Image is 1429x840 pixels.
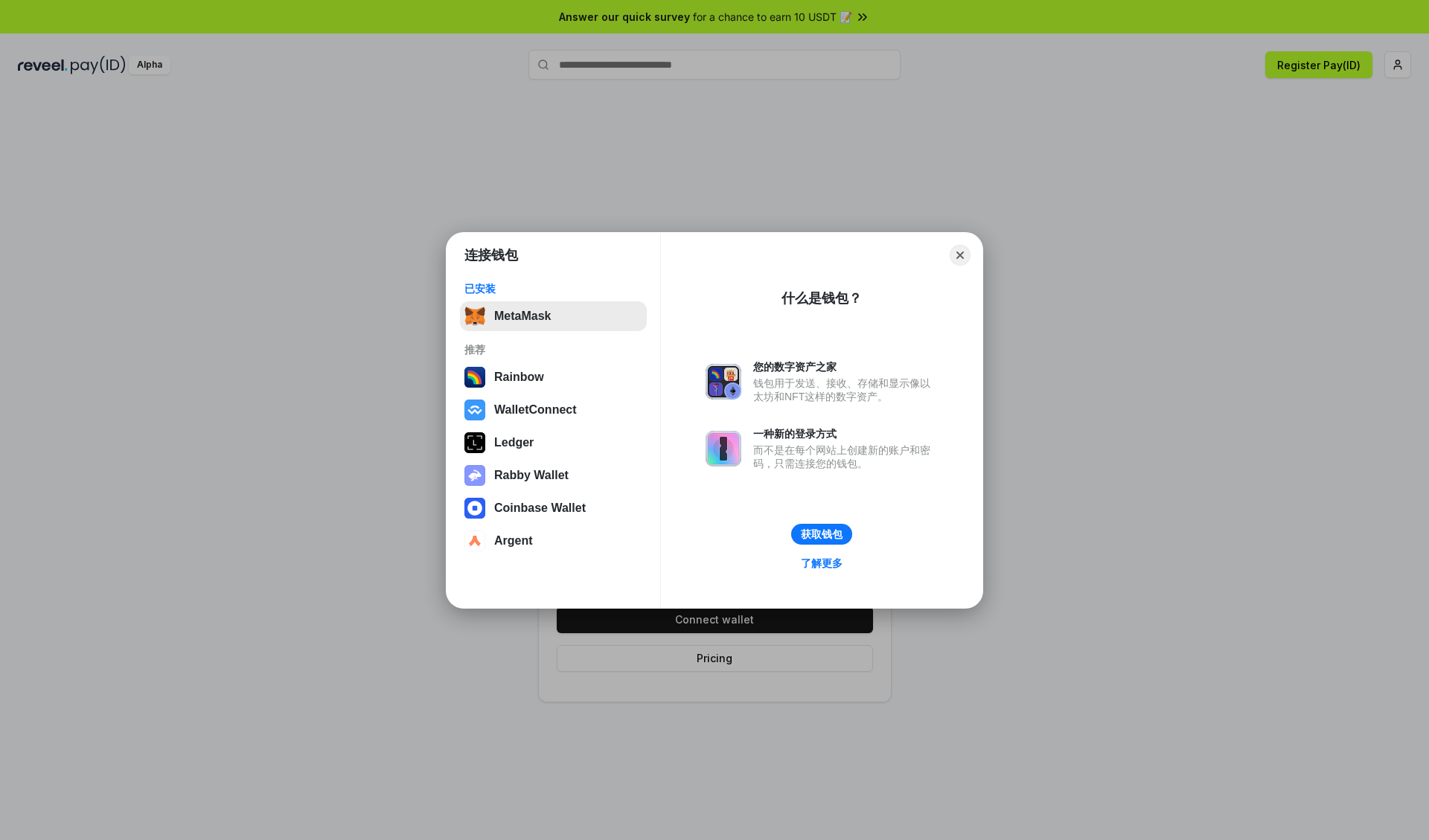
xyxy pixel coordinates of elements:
[706,431,741,467] img: svg+xml,%3Csvg%20xmlns%3D%22http%3A%2F%2Fwww.w3.org%2F2000%2Fsvg%22%20fill%3D%22none%22%20viewBox...
[460,301,647,331] button: MetaMask
[801,528,843,541] div: 获取钱包
[460,395,647,425] button: WalletConnect
[791,524,852,545] button: 获取钱包
[464,282,642,295] div: 已安装
[464,246,518,264] h1: 连接钱包
[494,534,533,548] div: Argent
[464,367,485,388] img: svg+xml,%3Csvg%20width%3D%22120%22%20height%3D%22120%22%20viewBox%3D%220%200%20120%20120%22%20fil...
[460,493,647,523] button: Coinbase Wallet
[464,400,485,420] img: svg+xml,%3Csvg%20width%3D%2228%22%20height%3D%2228%22%20viewBox%3D%220%200%2028%2028%22%20fill%3D...
[464,306,485,327] img: svg+xml,%3Csvg%20fill%3D%22none%22%20height%3D%2233%22%20viewBox%3D%220%200%2035%2033%22%20width%...
[464,530,485,551] img: svg+xml,%3Csvg%20width%3D%2228%22%20height%3D%2228%22%20viewBox%3D%220%200%2028%2028%22%20fill%3D...
[801,557,843,570] div: 了解更多
[464,343,642,356] div: 推荐
[494,371,544,384] div: Rainbow
[460,526,647,556] button: Argent
[460,428,647,458] button: Ledger
[460,362,647,392] button: Rainbow
[494,436,534,449] div: Ledger
[792,554,851,573] a: 了解更多
[753,427,938,440] div: 一种新的登录方式
[753,443,938,470] div: 而不是在每个网站上创建新的账户和密码，只需连接您的钱包。
[950,245,971,266] button: Close
[464,465,485,486] img: svg+xml,%3Csvg%20xmlns%3D%22http%3A%2F%2Fwww.w3.org%2F2000%2Fsvg%22%20fill%3D%22none%22%20viewBox...
[460,461,647,490] button: Rabby Wallet
[464,498,485,519] img: svg+xml,%3Csvg%20width%3D%2228%22%20height%3D%2228%22%20viewBox%3D%220%200%2028%2028%22%20fill%3D...
[706,364,741,400] img: svg+xml,%3Csvg%20xmlns%3D%22http%3A%2F%2Fwww.w3.org%2F2000%2Fsvg%22%20fill%3D%22none%22%20viewBox...
[494,501,586,515] div: Coinbase Wallet
[494,469,569,482] div: Rabby Wallet
[464,432,485,453] img: svg+xml,%3Csvg%20xmlns%3D%22http%3A%2F%2Fwww.w3.org%2F2000%2Fsvg%22%20width%3D%2228%22%20height%3...
[753,376,938,403] div: 钱包用于发送、接收、存储和显示像以太坊和NFT这样的数字资产。
[781,289,862,307] div: 什么是钱包？
[494,310,551,323] div: MetaMask
[753,360,938,373] div: 您的数字资产之家
[494,403,577,417] div: WalletConnect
